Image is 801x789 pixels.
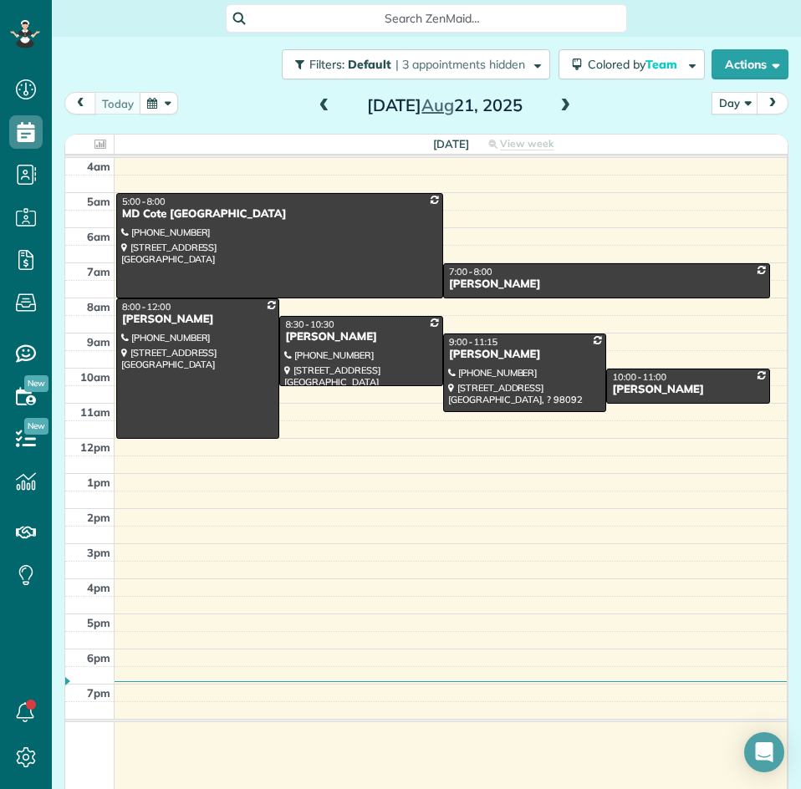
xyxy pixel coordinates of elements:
[64,92,96,115] button: prev
[433,137,469,150] span: [DATE]
[24,375,48,392] span: New
[87,476,110,489] span: 1pm
[559,49,705,79] button: Colored byTeam
[449,336,497,348] span: 9:00 - 11:15
[80,405,110,419] span: 11am
[87,546,110,559] span: 3pm
[122,196,166,207] span: 5:00 - 8:00
[282,49,550,79] button: Filters: Default | 3 appointments hidden
[87,686,110,700] span: 7pm
[448,348,601,362] div: [PERSON_NAME]
[645,57,680,72] span: Team
[80,440,110,454] span: 12pm
[348,57,392,72] span: Default
[285,318,334,330] span: 8:30 - 10:30
[87,160,110,173] span: 4am
[87,335,110,349] span: 9am
[122,301,171,313] span: 8:00 - 12:00
[421,94,454,115] span: Aug
[121,207,438,221] div: MD Cote [GEOGRAPHIC_DATA]
[340,96,549,115] h2: [DATE] 21, 2025
[87,300,110,313] span: 8am
[309,57,344,72] span: Filters:
[712,49,788,79] button: Actions
[448,277,765,292] div: [PERSON_NAME]
[80,370,110,384] span: 10am
[612,371,666,383] span: 10:00 - 11:00
[744,732,784,772] div: Open Intercom Messenger
[87,195,110,208] span: 5am
[395,57,525,72] span: | 3 appointments hidden
[449,266,492,277] span: 7:00 - 8:00
[87,616,110,629] span: 5pm
[87,581,110,594] span: 4pm
[273,49,550,79] a: Filters: Default | 3 appointments hidden
[757,92,788,115] button: next
[611,383,764,397] div: [PERSON_NAME]
[24,418,48,435] span: New
[121,313,274,327] div: [PERSON_NAME]
[712,92,758,115] button: Day
[87,265,110,278] span: 7am
[87,511,110,524] span: 2pm
[284,330,437,344] div: [PERSON_NAME]
[500,137,554,150] span: View week
[94,92,141,115] button: today
[87,230,110,243] span: 6am
[588,57,683,72] span: Colored by
[87,651,110,664] span: 6pm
